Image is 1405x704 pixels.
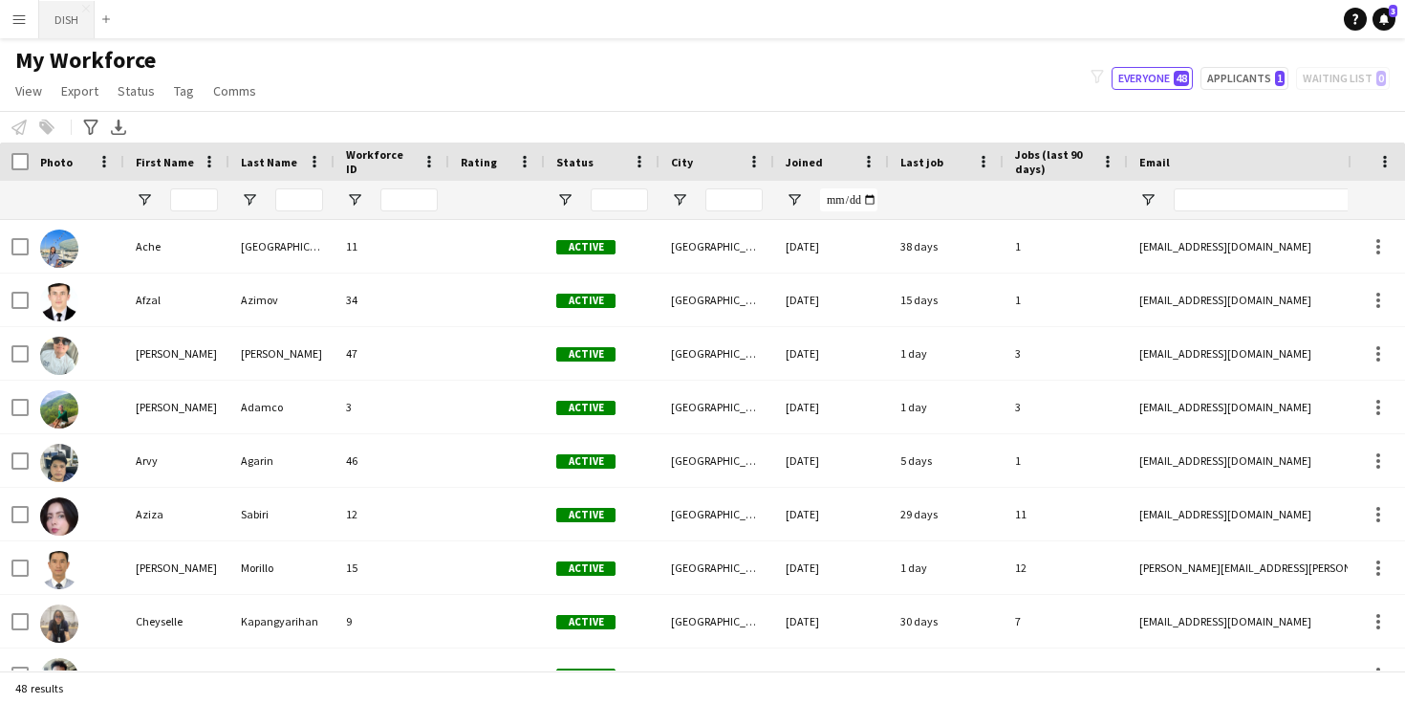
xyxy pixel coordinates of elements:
img: Aziza Sabiri [40,497,78,536]
span: City [671,155,693,169]
span: Active [556,615,616,629]
div: 3 [1004,327,1128,380]
button: Open Filter Menu [136,191,153,209]
button: Open Filter Menu [556,191,573,209]
div: Agarin [229,434,335,487]
input: Workforce ID Filter Input [380,188,438,211]
div: [DATE] [774,649,889,701]
app-action-btn: Advanced filters [79,116,102,139]
div: Adamco [229,381,335,433]
span: First Name [136,155,194,169]
span: Export [61,82,98,99]
div: 9 [335,595,449,648]
div: 37 [335,649,449,701]
span: Active [556,669,616,683]
div: Sabiri [229,488,335,540]
div: Morillo [229,541,335,594]
div: Ache [124,220,229,273]
div: 1 day [889,381,1004,433]
a: 3 [1373,8,1395,31]
div: [DATE] [774,274,889,326]
span: Tag [174,82,194,99]
button: Everyone48 [1112,67,1193,90]
img: Daniel Vanegas [40,658,78,696]
input: Status Filter Input [591,188,648,211]
div: 12 [1004,541,1128,594]
span: Last job [900,155,943,169]
span: Active [556,561,616,576]
div: [GEOGRAPHIC_DATA] [659,488,774,540]
button: Open Filter Menu [1139,191,1156,209]
div: 1 day [889,327,1004,380]
div: [DATE] [774,488,889,540]
span: Jobs (last 90 days) [1015,147,1093,176]
a: Status [110,78,162,103]
div: 3 [1004,381,1128,433]
div: [GEOGRAPHIC_DATA] [659,649,774,701]
div: [GEOGRAPHIC_DATA] [659,595,774,648]
span: Rating [461,155,497,169]
span: 1 [1275,71,1285,86]
div: 34 [335,274,449,326]
span: Active [556,454,616,469]
a: View [8,78,50,103]
div: [DATE] [774,595,889,648]
span: My Workforce [15,46,156,75]
input: Last Name Filter Input [275,188,323,211]
span: Status [118,82,155,99]
div: [GEOGRAPHIC_DATA] [229,220,335,273]
input: First Name Filter Input [170,188,218,211]
span: Active [556,347,616,362]
img: Arvy Agarin [40,444,78,482]
div: [DATE] [774,434,889,487]
div: 29 days [889,488,1004,540]
div: [PERSON_NAME] [124,327,229,380]
button: DISH [39,1,95,38]
div: [PERSON_NAME] [229,649,335,701]
app-action-btn: Export XLSX [107,116,130,139]
div: 46 [335,434,449,487]
div: 3 [335,381,449,433]
div: [PERSON_NAME] [124,649,229,701]
span: Active [556,294,616,308]
div: 7 [1004,595,1128,648]
div: 5 days [889,434,1004,487]
span: 3 [1389,5,1397,17]
a: Tag [166,78,202,103]
span: 48 [1174,71,1189,86]
div: 0 [1004,649,1128,701]
div: Azimov [229,274,335,326]
div: [DATE] [774,220,889,273]
a: Export [54,78,106,103]
div: Arvy [124,434,229,487]
div: Aziza [124,488,229,540]
span: Photo [40,155,73,169]
img: Bernie Morillo [40,551,78,589]
span: Last Name [241,155,297,169]
button: Open Filter Menu [241,191,258,209]
div: 1 [1004,434,1128,487]
div: [GEOGRAPHIC_DATA] [659,434,774,487]
div: [DATE] [774,541,889,594]
button: Open Filter Menu [786,191,803,209]
div: Cheyselle [124,595,229,648]
span: Status [556,155,594,169]
span: Email [1139,155,1170,169]
div: [GEOGRAPHIC_DATA] [659,541,774,594]
div: [GEOGRAPHIC_DATA] [659,220,774,273]
button: Open Filter Menu [346,191,363,209]
div: 1 [1004,220,1128,273]
input: City Filter Input [705,188,763,211]
div: 11 [1004,488,1128,540]
div: [GEOGRAPHIC_DATA] [659,274,774,326]
div: 15 days [889,274,1004,326]
span: Active [556,240,616,254]
img: Anna Adamco [40,390,78,429]
span: View [15,82,42,99]
div: [PERSON_NAME] [229,327,335,380]
div: [DATE] [774,381,889,433]
div: 47 [335,327,449,380]
div: [GEOGRAPHIC_DATA] [659,327,774,380]
span: Comms [213,82,256,99]
div: [DATE] [774,327,889,380]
